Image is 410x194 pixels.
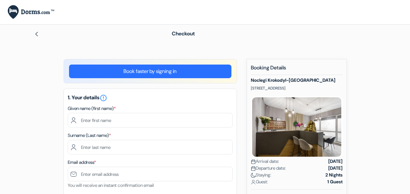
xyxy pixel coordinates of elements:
[68,140,233,154] input: Enter last name
[172,30,195,37] span: Checkout
[328,165,343,172] strong: [DATE]
[251,173,256,178] img: moon.svg
[68,105,116,112] label: Given name (first name)
[328,158,343,165] strong: [DATE]
[325,172,343,178] strong: 2 Nights
[251,158,279,165] span: Arrival date:
[251,86,343,91] p: [STREET_ADDRESS]
[327,178,343,185] strong: 1 Guest
[34,31,39,37] img: left_arrow.svg
[251,159,256,164] img: calendar.svg
[68,132,111,139] label: Surname (Last name)
[68,94,233,102] h5: 1. Your details
[68,113,233,127] input: Enter first name
[251,165,286,172] span: Departure date:
[68,159,96,166] label: Email address
[251,78,343,83] h5: Noclegi Krokodyl-[GEOGRAPHIC_DATA]
[251,178,268,185] span: Guest:
[251,180,256,185] img: user_icon.svg
[68,167,233,181] input: Enter email address
[68,182,154,188] small: You will receive an instant confirmation email
[251,166,256,171] img: calendar.svg
[8,5,54,19] img: Dorms.com
[100,94,107,101] a: error_outline
[251,65,343,75] h5: Booking Details
[69,65,231,78] a: Book faster by signing in
[100,94,107,102] i: error_outline
[251,172,271,178] span: Staying:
